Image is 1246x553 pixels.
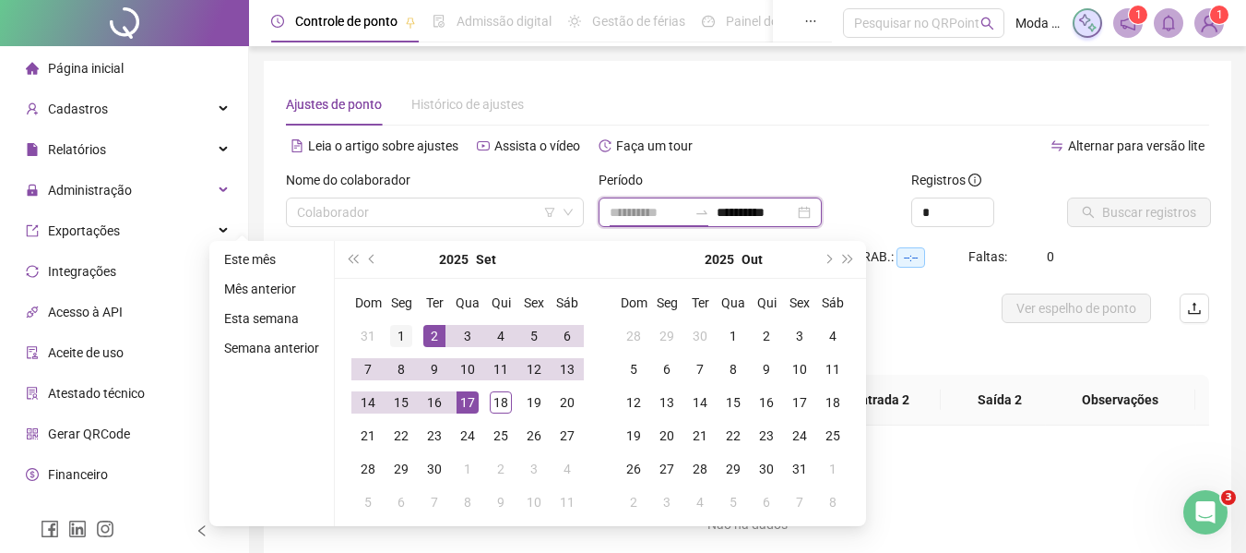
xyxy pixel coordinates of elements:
[484,452,517,486] td: 2025-10-02
[755,391,777,414] div: 16
[911,170,981,190] span: Registros
[1183,490,1228,535] iframe: Intercom live chat
[750,452,783,486] td: 2025-10-30
[390,391,412,414] div: 15
[980,17,994,30] span: search
[789,391,811,414] div: 17
[423,491,445,513] div: 7
[357,425,379,447] div: 21
[357,325,379,347] div: 31
[896,247,925,268] span: --:--
[451,419,484,452] td: 2025-09-24
[418,386,451,419] td: 2025-09-16
[484,386,517,419] td: 2025-09-18
[418,419,451,452] td: 2025-09-23
[656,391,678,414] div: 13
[551,386,584,419] td: 2025-09-20
[1050,139,1063,152] span: swap
[623,458,645,480] div: 26
[683,486,717,519] td: 2025-11-04
[968,174,981,186] span: info-circle
[750,486,783,519] td: 2025-11-06
[1135,8,1142,21] span: 1
[286,97,382,112] span: Ajustes de ponto
[551,452,584,486] td: 2025-10-04
[48,427,130,441] span: Gerar QRCode
[48,61,124,76] span: Página inicial
[48,305,123,319] span: Acesso à API
[517,386,551,419] td: 2025-09-19
[789,425,811,447] div: 24
[523,458,545,480] div: 3
[451,286,484,319] th: Qua
[650,319,683,353] td: 2025-09-29
[418,319,451,353] td: 2025-09-02
[656,325,678,347] div: 29
[804,15,817,28] span: ellipsis
[1120,15,1136,31] span: notification
[617,353,650,386] td: 2025-10-05
[451,386,484,419] td: 2025-09-17
[490,325,512,347] div: 4
[556,391,578,414] div: 20
[726,14,798,29] span: Painel do DP
[490,425,512,447] div: 25
[286,170,422,190] label: Nome do colaborador
[783,319,816,353] td: 2025-10-03
[656,358,678,380] div: 6
[26,265,39,278] span: sync
[457,358,479,380] div: 10
[717,319,750,353] td: 2025-10-01
[717,386,750,419] td: 2025-10-15
[755,458,777,480] div: 30
[1060,390,1181,410] span: Observações
[490,458,512,480] div: 2
[48,386,145,401] span: Atestado técnico
[968,249,1010,264] span: Faltas:
[551,419,584,452] td: 2025-09-27
[1129,6,1147,24] sup: 1
[689,458,711,480] div: 28
[750,419,783,452] td: 2025-10-23
[457,14,552,29] span: Admissão digital
[351,486,385,519] td: 2025-10-05
[617,386,650,419] td: 2025-10-12
[755,425,777,447] div: 23
[423,391,445,414] div: 16
[789,458,811,480] div: 31
[418,452,451,486] td: 2025-09-30
[689,325,711,347] div: 30
[1160,15,1177,31] span: bell
[26,62,39,75] span: home
[357,458,379,480] div: 28
[385,419,418,452] td: 2025-09-22
[517,353,551,386] td: 2025-09-12
[423,458,445,480] div: 30
[750,286,783,319] th: Qui
[551,319,584,353] td: 2025-09-06
[1067,198,1211,227] button: Buscar registros
[650,353,683,386] td: 2025-10-06
[822,458,844,480] div: 1
[551,286,584,319] th: Sáb
[26,184,39,197] span: lock
[418,286,451,319] th: Ter
[1210,6,1228,24] sup: Atualize o seu contato no menu Meus Dados
[623,391,645,414] div: 12
[616,138,693,153] span: Faça um tour
[457,458,479,480] div: 1
[750,319,783,353] td: 2025-10-02
[717,286,750,319] th: Qua
[1045,375,1195,426] th: Observações
[683,319,717,353] td: 2025-09-30
[1195,9,1223,37] img: 20463
[689,491,711,513] div: 4
[96,520,114,538] span: instagram
[439,241,469,278] button: year panel
[556,458,578,480] div: 4
[822,358,844,380] div: 11
[48,345,124,360] span: Aceite de uso
[390,425,412,447] div: 22
[26,427,39,440] span: qrcode
[385,319,418,353] td: 2025-09-01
